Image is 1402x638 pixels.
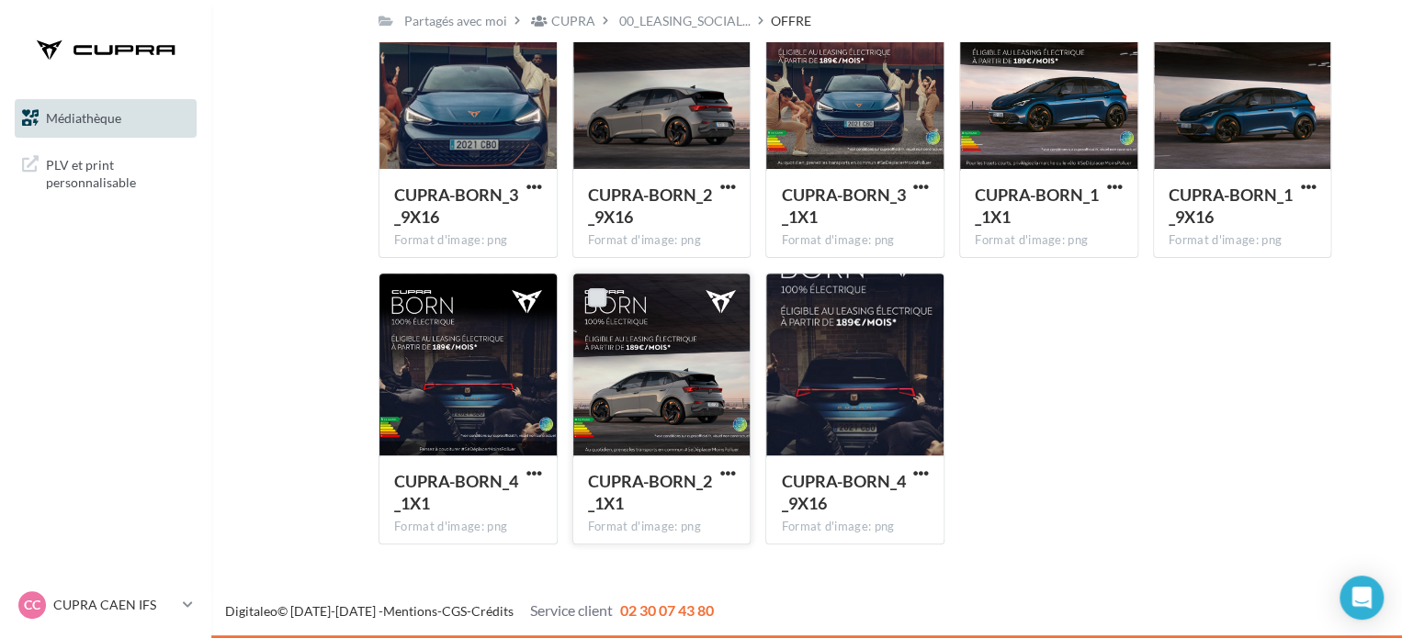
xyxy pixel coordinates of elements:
a: CC CUPRA CAEN IFS [15,588,197,622]
span: 00_LEASING_SOCIAL... [619,12,751,30]
a: CGS [442,603,467,619]
div: Open Intercom Messenger [1340,576,1384,620]
span: CC [24,596,40,614]
div: Format d'image: png [394,519,542,535]
div: Format d'image: png [588,519,736,535]
a: Digitaleo [225,603,277,619]
span: CUPRA-BORN_4_9X16 [781,471,905,513]
span: 02 30 07 43 80 [620,601,714,619]
div: Format d'image: png [588,232,736,249]
span: CUPRA-BORN_3_9X16 [394,185,518,227]
div: Format d'image: png [781,232,929,249]
a: Médiathèque [11,99,200,138]
span: CUPRA-BORN_1_9X16 [1169,185,1293,227]
span: © [DATE]-[DATE] - - - [225,603,714,619]
div: Format d'image: png [781,519,929,535]
div: OFFRE [771,12,811,30]
a: PLV et print personnalisable [11,145,200,199]
a: Mentions [383,603,437,619]
span: CUPRA-BORN_4_1X1 [394,471,518,513]
div: CUPRA [551,12,595,30]
a: Crédits [471,603,514,619]
span: CUPRA-BORN_2_1X1 [588,471,712,513]
span: Médiathèque [46,110,121,126]
p: CUPRA CAEN IFS [53,596,175,614]
span: PLV et print personnalisable [46,152,189,192]
div: Format d'image: png [1169,232,1317,249]
div: Format d'image: png [394,232,542,249]
span: CUPRA-BORN_1_1X1 [975,185,1099,227]
span: CUPRA-BORN_3_1X1 [781,185,905,227]
span: CUPRA-BORN_2_9X16 [588,185,712,227]
div: Format d'image: png [975,232,1123,249]
div: Partagés avec moi [404,12,507,30]
span: Service client [530,601,613,619]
